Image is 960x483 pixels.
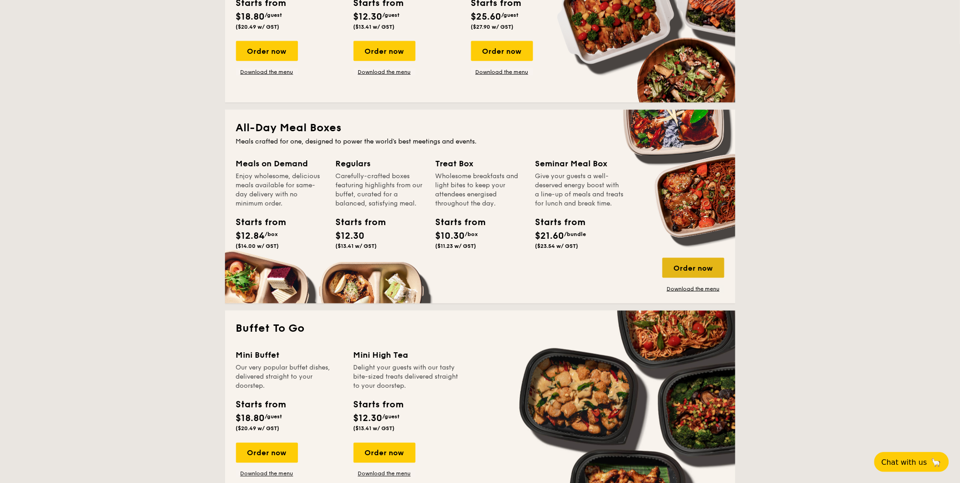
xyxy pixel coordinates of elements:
div: Starts from [336,216,377,229]
div: Regulars [336,157,425,170]
div: Starts from [354,398,403,412]
a: Download the menu [236,68,298,76]
div: Give your guests a well-deserved energy boost with a line-up of meals and treats for lunch and br... [535,172,624,208]
span: /bundle [565,231,586,237]
button: Chat with us🦙 [874,452,949,472]
div: Order now [471,41,533,61]
div: Starts from [236,398,286,412]
span: $21.60 [535,231,565,241]
div: Starts from [436,216,477,229]
span: ($14.00 w/ GST) [236,243,279,249]
a: Download the menu [662,285,724,293]
h2: Buffet To Go [236,322,724,336]
span: $12.84 [236,231,265,241]
div: Starts from [236,216,277,229]
a: Download the menu [354,68,416,76]
span: $12.30 [354,413,383,424]
div: Enjoy wholesome, delicious meals available for same-day delivery with no minimum order. [236,172,325,208]
span: ($13.41 w/ GST) [354,426,395,432]
span: $18.80 [236,413,265,424]
span: /guest [502,12,519,18]
span: 🦙 [931,457,942,468]
span: ($20.49 w/ GST) [236,24,280,30]
span: ($13.41 w/ GST) [354,24,395,30]
div: Mini Buffet [236,349,343,362]
span: ($13.41 w/ GST) [336,243,377,249]
span: $25.60 [471,11,502,22]
div: Mini High Tea [354,349,460,362]
span: ($27.90 w/ GST) [471,24,514,30]
span: ($20.49 w/ GST) [236,426,280,432]
span: $12.30 [336,231,365,241]
div: Meals on Demand [236,157,325,170]
span: /guest [265,12,282,18]
span: /box [265,231,278,237]
span: /guest [265,414,282,420]
div: Order now [662,258,724,278]
div: Treat Box [436,157,524,170]
span: $12.30 [354,11,383,22]
div: Wholesome breakfasts and light bites to keep your attendees energised throughout the day. [436,172,524,208]
div: Starts from [535,216,576,229]
span: $10.30 [436,231,465,241]
div: Delight your guests with our tasty bite-sized treats delivered straight to your doorstep. [354,364,460,391]
a: Download the menu [236,470,298,478]
span: /guest [383,414,400,420]
h2: All-Day Meal Boxes [236,121,724,135]
div: Order now [236,443,298,463]
a: Download the menu [354,470,416,478]
div: Order now [354,443,416,463]
div: Our very popular buffet dishes, delivered straight to your doorstep. [236,364,343,391]
span: ($11.23 w/ GST) [436,243,477,249]
div: Order now [354,41,416,61]
span: Chat with us [882,458,927,467]
span: $18.80 [236,11,265,22]
a: Download the menu [471,68,533,76]
div: Seminar Meal Box [535,157,624,170]
span: /box [465,231,478,237]
div: Meals crafted for one, designed to power the world's best meetings and events. [236,137,724,146]
span: /guest [383,12,400,18]
span: ($23.54 w/ GST) [535,243,579,249]
div: Order now [236,41,298,61]
div: Carefully-crafted boxes featuring highlights from our buffet, curated for a balanced, satisfying ... [336,172,425,208]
